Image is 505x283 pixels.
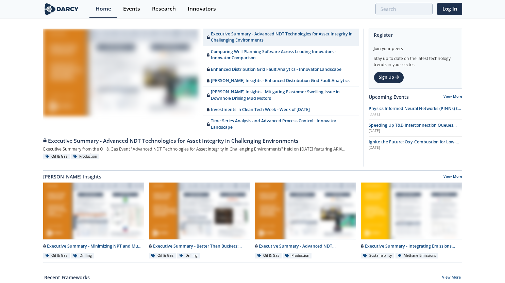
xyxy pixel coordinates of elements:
span: Speeding Up T&D Interconnection Queues with Enhanced Software Solutions [369,122,457,134]
div: Sustainability [361,253,394,259]
a: [PERSON_NAME] Insights [43,173,101,180]
a: [PERSON_NAME] Insights - Enhanced Distribution Grid Fault Analytics [203,75,359,87]
a: View More [442,275,461,281]
div: Oil & Gas [43,154,70,160]
div: Oil & Gas [255,253,282,259]
a: Log In [437,3,462,15]
span: Physics Informed Neural Networks (PINNs) to Accelerate Subsurface Scenario Analysis [369,106,461,117]
a: Time-Series Analysis and Advanced Process Control - Innovator Landscape [203,115,359,133]
div: Production [283,253,312,259]
div: Drilling [71,253,94,259]
div: Executive Summary - Advanced NDT Technologies for Asset Integrity in Challenging Environments [43,137,359,145]
div: Executive Summary - Minimizing NPT and Mud Costs with Automated Fluids Intelligence [43,243,145,249]
div: [DATE] [369,145,462,151]
div: [DATE] [369,112,462,117]
div: Drilling [177,253,200,259]
div: Innovators [188,6,216,12]
a: Executive Summary - Advanced NDT Technologies for Asset Integrity in Challenging Environments pre... [253,183,359,259]
div: Production [71,154,100,160]
div: Methane Emissions [395,253,439,259]
div: Oil & Gas [149,253,176,259]
a: Executive Summary - Advanced NDT Technologies for Asset Integrity in Challenging Environments [43,133,359,145]
a: Executive Summary - Integrating Emissions Data for Compliance and Operational Action preview Exec... [358,183,465,259]
div: Stay up to date on the latest technology trends in your sector. [374,52,457,68]
div: Research [152,6,176,12]
a: Investments in Clean Tech Week - Week of [DATE] [203,104,359,115]
a: Speeding Up T&D Interconnection Queues with Enhanced Software Solutions [DATE] [369,122,462,134]
div: Executive Summary from the Oil & Gas Event "Advanced NDT Technologies for Asset Integrity in Chal... [43,145,359,153]
a: Executive Summary - Minimizing NPT and Mud Costs with Automated Fluids Intelligence preview Execu... [41,183,147,259]
a: Enhanced Distribution Grid Fault Analytics - Innovator Landscape [203,64,359,75]
input: Advanced Search [375,3,433,15]
a: [PERSON_NAME] Insights - Mitigating Elastomer Swelling Issue in Downhole Drilling Mud Motors [203,87,359,104]
div: [DATE] [369,128,462,134]
div: Oil & Gas [43,253,70,259]
a: Upcoming Events [369,93,409,100]
span: Ignite the Future: Oxy-Combustion for Low-Carbon Power [369,139,459,151]
a: Comparing Well Planning Software Across Leading Innovators - Innovator Comparison [203,46,359,64]
div: Home [96,6,111,12]
a: Ignite the Future: Oxy-Combustion for Low-Carbon Power [DATE] [369,139,462,151]
a: Recent Frameworks [44,274,90,281]
a: Executive Summary - Better Than Buckets: Advancing Hole Cleaning with Automated Cuttings Monitori... [147,183,253,259]
a: View More [443,174,462,180]
a: View More [443,94,462,99]
div: Executive Summary - Integrating Emissions Data for Compliance and Operational Action [361,243,462,249]
a: Physics Informed Neural Networks (PINNs) to Accelerate Subsurface Scenario Analysis [DATE] [369,106,462,117]
div: Join your peers [374,41,457,52]
div: Executive Summary - Better Than Buckets: Advancing Hole Cleaning with Automated Cuttings Monitoring [149,243,250,249]
img: logo-wide.svg [43,3,80,15]
a: Executive Summary - Advanced NDT Technologies for Asset Integrity in Challenging Environments [203,29,359,46]
div: Register [374,29,457,41]
div: Events [123,6,140,12]
div: Executive Summary - Advanced NDT Technologies for Asset Integrity in Challenging Environments [255,243,356,249]
a: Sign Up [374,72,404,83]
